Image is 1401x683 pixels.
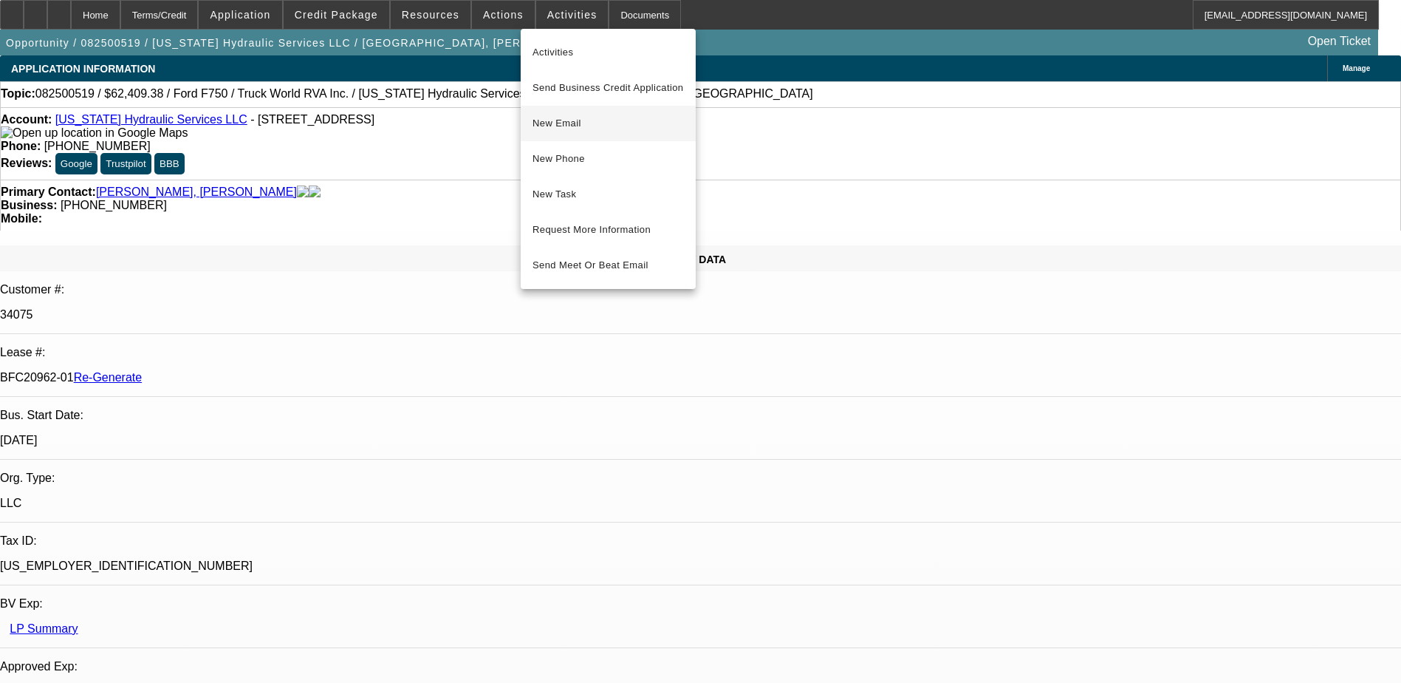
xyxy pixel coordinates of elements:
span: Activities [532,44,684,61]
span: Send Business Credit Application [532,79,684,97]
span: Request More Information [532,221,684,239]
span: New Task [532,186,684,203]
span: Send Meet Or Beat Email [532,256,684,274]
span: New Email [532,115,684,132]
span: New Phone [532,150,684,168]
